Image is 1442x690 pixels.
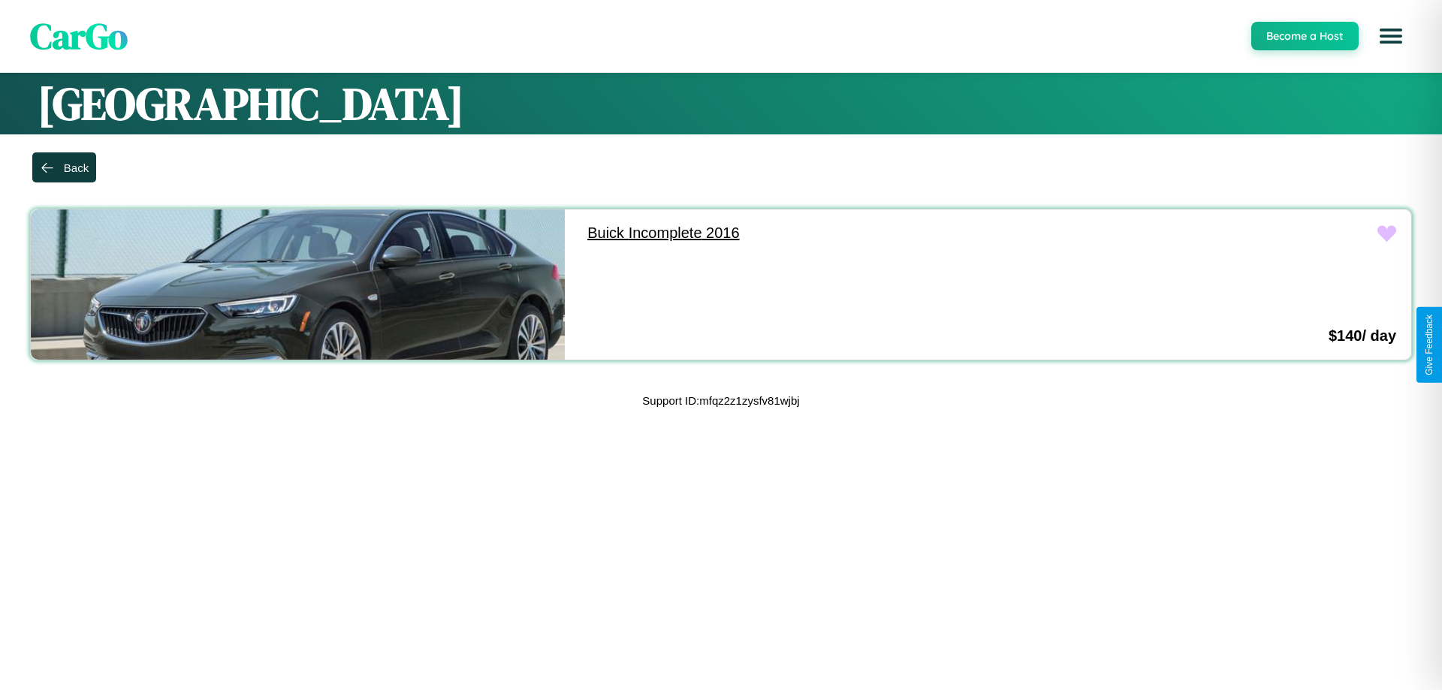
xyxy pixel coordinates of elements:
[1424,315,1434,375] div: Give Feedback
[64,161,89,174] div: Back
[30,11,128,61] span: CarGo
[642,390,799,411] p: Support ID: mfqz2z1zysfv81wjbj
[32,152,96,182] button: Back
[572,209,1106,257] a: Buick Incomplete 2016
[1329,327,1396,345] h3: $ 140 / day
[1370,15,1412,57] button: Open menu
[1251,22,1359,50] button: Become a Host
[38,73,1404,134] h1: [GEOGRAPHIC_DATA]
